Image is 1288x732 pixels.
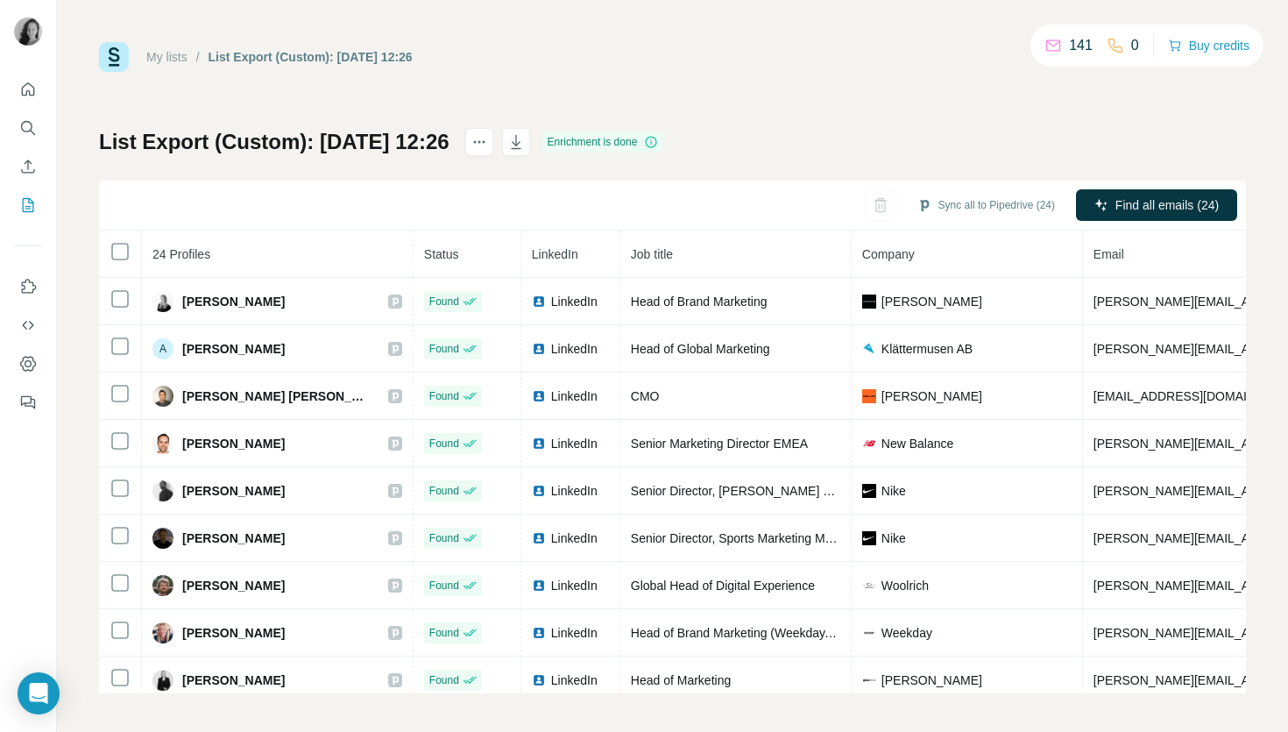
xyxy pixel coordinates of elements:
span: Weekday [881,624,932,642]
span: LinkedIn [551,577,598,594]
img: LinkedIn logo [532,342,546,356]
img: LinkedIn logo [532,673,546,687]
span: Klättermusen AB [881,340,973,358]
span: CMO [631,389,660,403]
img: Avatar [152,528,173,549]
span: LinkedIn [551,482,598,500]
button: Sync all to Pipedrive (24) [905,192,1067,218]
div: Enrichment is done [542,131,664,153]
img: Avatar [152,575,173,596]
span: Woolrich [881,577,929,594]
p: 141 [1069,35,1093,56]
p: 0 [1131,35,1139,56]
img: Surfe Logo [99,42,129,72]
img: LinkedIn logo [532,484,546,498]
span: [PERSON_NAME] [182,293,285,310]
span: Found [429,578,459,593]
span: Global Head of Digital Experience [631,579,815,593]
img: LinkedIn logo [532,389,546,403]
button: Enrich CSV [14,151,42,182]
button: Feedback [14,387,42,418]
button: My lists [14,189,42,221]
button: Find all emails (24) [1076,189,1237,221]
button: Search [14,112,42,144]
img: LinkedIn logo [532,295,546,309]
span: LinkedIn [551,624,598,642]
span: Head of Brand Marketing [631,295,768,309]
span: [PERSON_NAME] [881,293,982,310]
span: Job title [631,247,673,261]
span: Found [429,625,459,641]
img: company-logo [862,437,876,451]
span: [PERSON_NAME] [182,529,285,547]
img: company-logo [862,342,876,356]
button: Quick start [14,74,42,105]
div: Open Intercom Messenger [18,672,60,714]
span: LinkedIn [551,672,598,689]
span: LinkedIn [551,387,598,405]
img: company-logo [862,295,876,309]
img: Avatar [152,670,173,691]
span: [PERSON_NAME] [PERSON_NAME] [182,387,371,405]
span: Senior Director, Sports Marketing Men’s EMEA [631,531,886,545]
img: LinkedIn logo [532,626,546,640]
li: / [196,48,200,66]
span: Found [429,530,459,546]
span: Senior Marketing Director EMEA [631,437,808,451]
img: company-logo [862,673,876,687]
span: Nike [881,482,906,500]
img: company-logo [862,626,876,640]
span: Status [424,247,459,261]
button: Use Surfe API [14,309,42,341]
div: A [152,338,173,359]
span: Nike [881,529,906,547]
span: Find all emails (24) [1115,196,1219,214]
span: LinkedIn [551,435,598,452]
span: [PERSON_NAME] [182,340,285,358]
span: Company [862,247,915,261]
img: company-logo [862,579,876,593]
img: company-logo [862,531,876,545]
span: LinkedIn [551,529,598,547]
span: Found [429,294,459,309]
span: LinkedIn [551,293,598,310]
img: Avatar [152,622,173,643]
span: New Balance [881,435,954,452]
span: Senior Director, [PERSON_NAME] Digital Marketing [631,484,915,498]
img: company-logo [862,389,876,403]
h1: List Export (Custom): [DATE] 12:26 [99,128,449,156]
img: company-logo [862,484,876,498]
span: 24 Profiles [152,247,210,261]
button: Buy credits [1168,33,1249,58]
span: Found [429,341,459,357]
img: Avatar [152,433,173,454]
span: [PERSON_NAME] [182,624,285,642]
span: [PERSON_NAME] [182,672,285,689]
button: Dashboard [14,348,42,380]
span: [PERSON_NAME] [182,482,285,500]
span: Found [429,483,459,499]
span: LinkedIn [551,340,598,358]
img: LinkedIn logo [532,531,546,545]
span: Found [429,436,459,451]
span: Email [1093,247,1124,261]
a: My lists [146,50,188,64]
div: List Export (Custom): [DATE] 12:26 [209,48,413,66]
img: Avatar [14,18,42,46]
span: Head of Global Marketing [631,342,770,356]
span: Found [429,672,459,688]
img: Avatar [152,386,173,407]
span: [PERSON_NAME] [182,577,285,594]
span: Head of Marketing [631,673,731,687]
span: Head of Brand Marketing (Weekday, Monki, Cheap [DATE]) [631,626,953,640]
button: actions [465,128,493,156]
span: Found [429,388,459,404]
span: [PERSON_NAME] [881,387,982,405]
img: Avatar [152,480,173,501]
img: LinkedIn logo [532,579,546,593]
span: [PERSON_NAME] [182,435,285,452]
img: LinkedIn logo [532,437,546,451]
span: [PERSON_NAME] [881,672,982,689]
button: Use Surfe on LinkedIn [14,271,42,302]
img: Avatar [152,291,173,312]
